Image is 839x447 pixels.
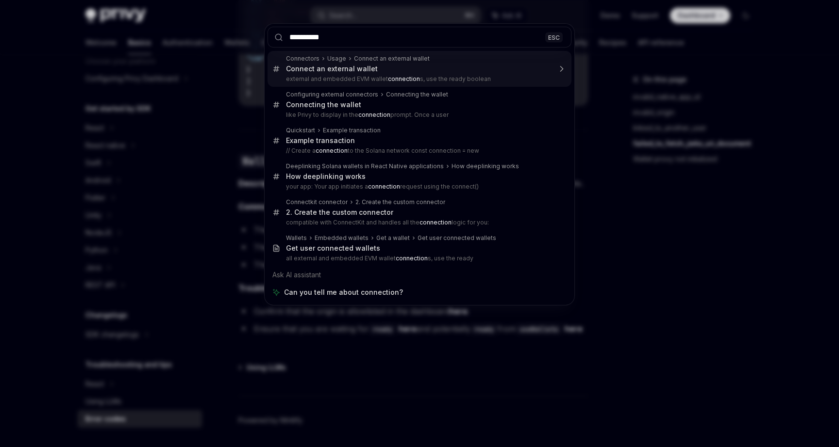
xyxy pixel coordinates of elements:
p: // Create a to the Solana network const connection = new [286,147,551,155]
div: Usage [327,55,346,63]
b: connection [316,147,348,154]
div: Get a wallet [376,234,410,242]
div: Example transaction [323,127,381,134]
p: compatible with ConnectKit and handles all the logic for you: [286,219,551,226]
p: your app: Your app initiates a request using the connect() [286,183,551,191]
b: connection [419,219,452,226]
b: connection [368,183,400,190]
div: Embedded wallets [315,234,369,242]
div: Quickstart [286,127,315,134]
b: connection [388,75,420,82]
b: connection [358,111,390,118]
div: Connecting the wallet [386,91,448,98]
div: Configuring external connectors [286,91,378,98]
span: Can you tell me about connection? [284,287,403,297]
div: How deeplinking works [286,172,366,181]
p: like Privy to display in the prompt. Once a user [286,111,551,119]
b: connection [396,255,428,262]
div: Get user connected wallets [418,234,496,242]
div: Ask AI assistant [268,266,571,284]
div: Get user connected wallets [286,244,380,253]
div: Connecting the wallet [286,100,361,109]
div: Wallets [286,234,307,242]
div: Connectors [286,55,319,63]
div: ESC [545,32,563,42]
p: external and embedded EVM wallet s, use the ready boolean [286,75,551,83]
p: all external and embedded EVM wallet s, use the ready [286,255,551,262]
div: Connect an external wallet [354,55,430,63]
div: 2. Create the custom connector [286,208,393,217]
div: 2. Create the custom connector [355,198,445,206]
div: Connectkit connector [286,198,348,206]
div: Connect an external wallet [286,64,378,73]
div: Example transaction [286,136,355,145]
div: How deeplinking works [452,162,519,170]
div: Deeplinking Solana wallets in React Native applications [286,162,444,170]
